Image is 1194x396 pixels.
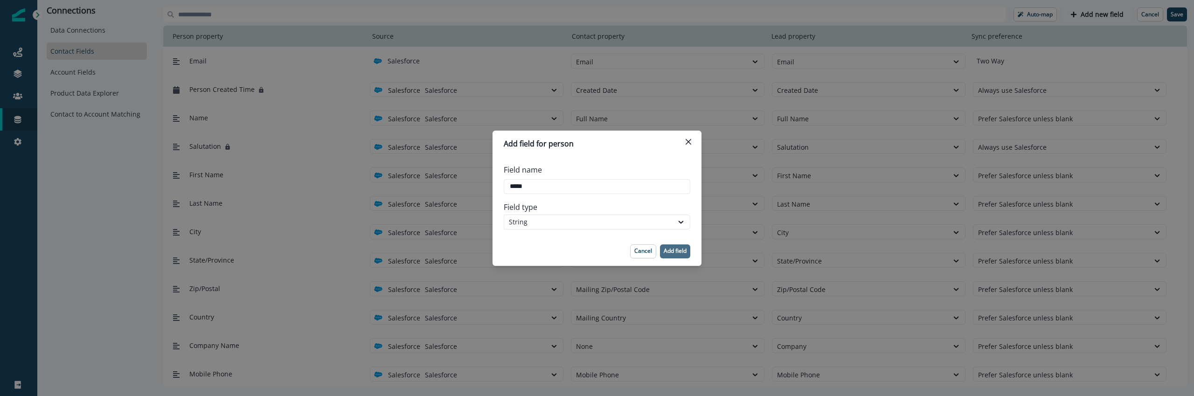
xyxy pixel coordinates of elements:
[630,244,656,258] button: Cancel
[504,201,685,213] label: Field type
[664,248,687,254] p: Add field
[660,244,690,258] button: Add field
[504,164,542,175] p: Field name
[504,138,574,149] p: Add field for person
[681,134,696,149] button: Close
[509,217,668,227] div: String
[634,248,652,254] p: Cancel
